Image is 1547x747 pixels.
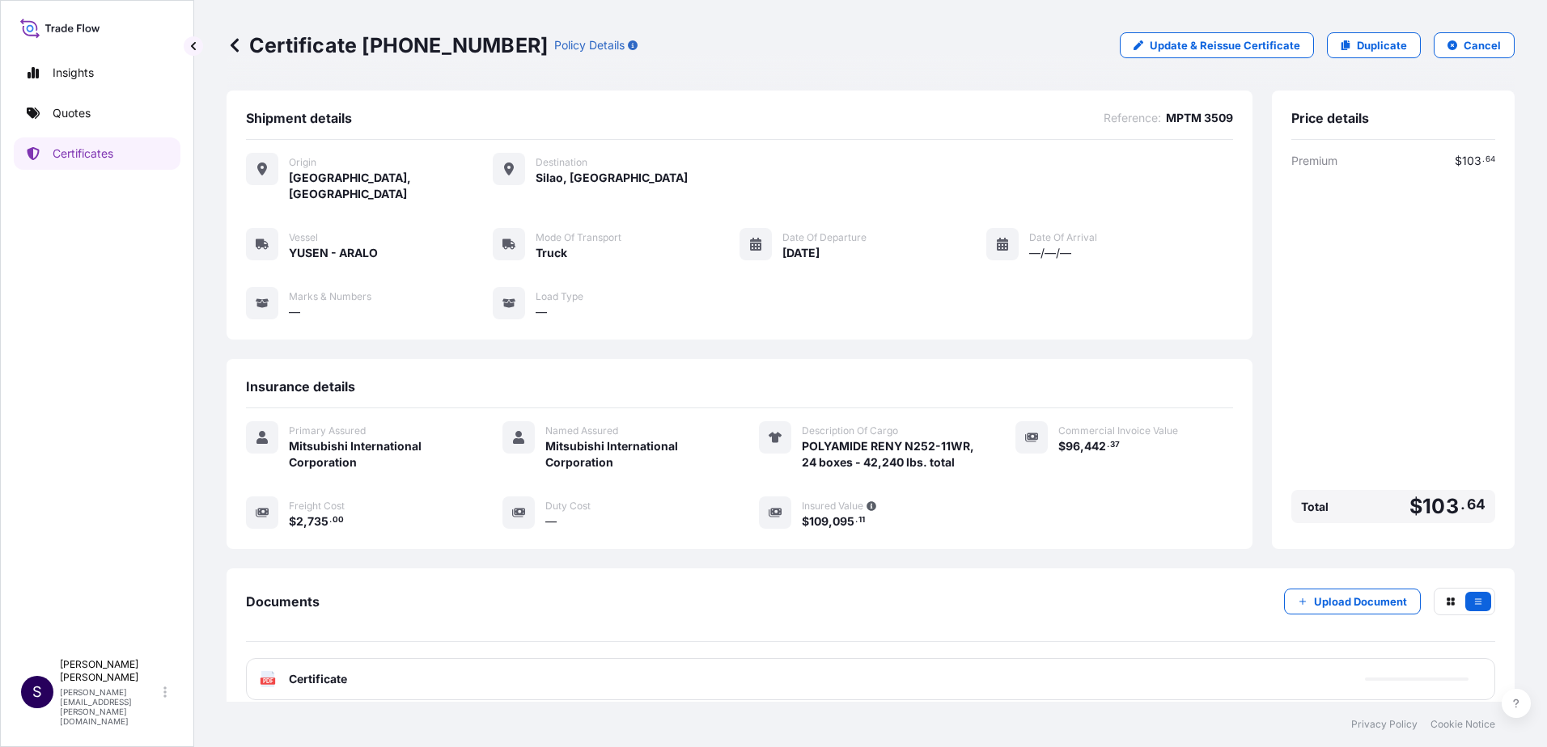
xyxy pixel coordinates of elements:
p: Quotes [53,105,91,121]
span: $ [289,516,296,527]
span: Primary Assured [289,424,366,437]
span: Freight Cost [289,500,345,513]
span: , [1080,441,1084,452]
span: Origin [289,156,316,169]
span: S [32,684,42,700]
span: Load Type [536,290,583,303]
span: Description Of Cargo [802,424,898,437]
a: Cookie Notice [1430,718,1495,731]
span: Destination [536,156,587,169]
span: , [829,516,833,527]
span: $ [802,516,809,527]
p: Update & Reissue Certificate [1150,37,1300,53]
span: $ [1409,496,1422,517]
span: Insurance details [246,378,355,395]
span: Mitsubishi International Corporation [545,438,720,471]
span: $ [1455,155,1462,167]
span: Premium [1291,153,1337,169]
span: . [329,517,332,523]
a: Quotes [14,97,180,129]
span: Vessel [289,231,318,244]
span: Date of Arrival [1029,231,1097,244]
span: Truck [536,245,567,261]
p: Insights [53,65,94,81]
span: Mitsubishi International Corporation [289,438,464,471]
span: Named Assured [545,424,618,437]
span: 96 [1066,441,1080,452]
span: Total [1301,499,1329,515]
span: [GEOGRAPHIC_DATA], [GEOGRAPHIC_DATA] [289,170,493,202]
span: 109 [809,516,829,527]
span: 735 [307,516,328,527]
span: 64 [1467,500,1486,509]
span: 442 [1084,441,1106,452]
button: Cancel [1434,32,1515,58]
span: . [1107,442,1109,448]
span: 00 [333,517,344,523]
span: . [1460,500,1465,509]
p: Certificates [53,146,113,162]
span: Marks & Numbers [289,290,371,303]
a: Certificates [14,137,180,170]
span: — [289,304,300,320]
span: Certificate [289,671,347,687]
span: Date of Departure [782,231,867,244]
span: YUSEN - ARALO [289,245,378,261]
span: — [545,513,557,530]
p: [PERSON_NAME] [PERSON_NAME] [60,658,160,684]
p: Policy Details [554,37,625,53]
span: , [303,516,307,527]
span: POLYAMIDE RENY N252-11WR, 24 boxes - 42,240 lbs. total [802,438,977,471]
span: 103 [1422,496,1459,517]
span: Mode of Transport [536,231,621,244]
button: Upload Document [1284,589,1421,614]
span: 64 [1486,157,1495,162]
span: $ [1058,441,1066,452]
span: Price details [1291,110,1369,126]
a: Duplicate [1327,32,1421,58]
span: 11 [858,517,865,523]
span: Documents [246,593,320,610]
p: Cancel [1464,37,1501,53]
span: 2 [296,516,303,527]
span: 095 [833,516,854,527]
p: [PERSON_NAME][EMAIL_ADDRESS][PERSON_NAME][DOMAIN_NAME] [60,687,160,726]
span: . [1482,157,1485,162]
span: Shipment details [246,110,352,126]
span: MPTM 3509 [1166,110,1233,126]
span: [DATE] [782,245,820,261]
span: Silao, [GEOGRAPHIC_DATA] [536,170,688,186]
p: Upload Document [1314,593,1407,610]
a: Update & Reissue Certificate [1120,32,1314,58]
span: 37 [1110,442,1120,448]
span: Reference : [1104,110,1161,126]
p: Certificate [PHONE_NUMBER] [227,32,548,58]
a: Privacy Policy [1351,718,1418,731]
span: —/—/— [1029,245,1071,261]
span: Insured Value [802,500,863,513]
span: — [536,304,547,320]
span: Commercial Invoice Value [1058,424,1178,437]
text: PDF [263,678,273,684]
p: Duplicate [1357,37,1407,53]
span: Duty Cost [545,500,591,513]
span: . [855,517,858,523]
a: Insights [14,57,180,89]
span: 103 [1462,155,1481,167]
